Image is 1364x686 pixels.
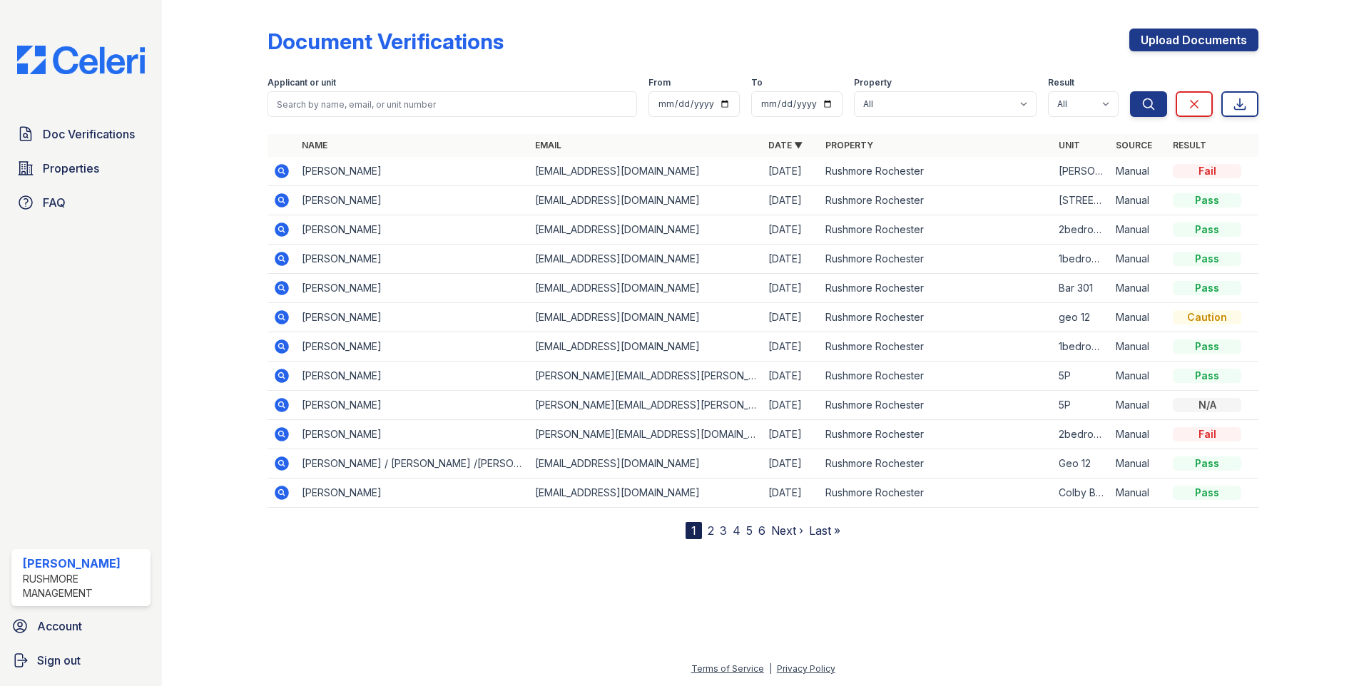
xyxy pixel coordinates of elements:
[302,140,327,150] a: Name
[529,186,763,215] td: [EMAIL_ADDRESS][DOMAIN_NAME]
[1110,245,1167,274] td: Manual
[296,303,529,332] td: [PERSON_NAME]
[296,245,529,274] td: [PERSON_NAME]
[1129,29,1258,51] a: Upload Documents
[854,77,892,88] label: Property
[1053,157,1110,186] td: [PERSON_NAME]-F16
[529,478,763,508] td: [EMAIL_ADDRESS][DOMAIN_NAME]
[529,362,763,391] td: [PERSON_NAME][EMAIL_ADDRESS][PERSON_NAME][DOMAIN_NAME]
[708,523,714,538] a: 2
[11,154,151,183] a: Properties
[763,391,820,420] td: [DATE]
[1110,303,1167,332] td: Manual
[777,663,835,674] a: Privacy Policy
[296,478,529,508] td: [PERSON_NAME]
[1173,164,1241,178] div: Fail
[1053,391,1110,420] td: 5P
[296,274,529,303] td: [PERSON_NAME]
[820,391,1053,420] td: Rushmore Rochester
[763,245,820,274] td: [DATE]
[6,46,156,74] img: CE_Logo_Blue-a8612792a0a2168367f1c8372b55b34899dd931a85d93a1a3d3e32e68fde9ad4.png
[268,91,637,117] input: Search by name, email, or unit number
[720,523,727,538] a: 3
[296,449,529,478] td: [PERSON_NAME] / [PERSON_NAME] /[PERSON_NAME]
[820,274,1053,303] td: Rushmore Rochester
[1173,281,1241,295] div: Pass
[1173,140,1206,150] a: Result
[1173,222,1241,237] div: Pass
[1173,369,1241,383] div: Pass
[529,391,763,420] td: [PERSON_NAME][EMAIL_ADDRESS][PERSON_NAME][DOMAIN_NAME]
[23,555,145,572] div: [PERSON_NAME]
[758,523,765,538] a: 6
[529,332,763,362] td: [EMAIL_ADDRESS][DOMAIN_NAME]
[43,126,135,143] span: Doc Verifications
[23,572,145,600] div: Rushmore Management
[820,303,1053,332] td: Rushmore Rochester
[820,215,1053,245] td: Rushmore Rochester
[820,332,1053,362] td: Rushmore Rochester
[43,194,66,211] span: FAQ
[1053,332,1110,362] td: 1bedroom
[691,663,764,674] a: Terms of Service
[37,652,81,669] span: Sign out
[1110,274,1167,303] td: Manual
[43,160,99,177] span: Properties
[763,449,820,478] td: [DATE]
[37,618,82,635] span: Account
[1053,245,1110,274] td: 1bedroom
[648,77,671,88] label: From
[529,274,763,303] td: [EMAIL_ADDRESS][DOMAIN_NAME]
[529,420,763,449] td: [PERSON_NAME][EMAIL_ADDRESS][DOMAIN_NAME]
[763,420,820,449] td: [DATE]
[1110,420,1167,449] td: Manual
[820,362,1053,391] td: Rushmore Rochester
[763,478,820,508] td: [DATE]
[1048,77,1074,88] label: Result
[1116,140,1152,150] a: Source
[763,215,820,245] td: [DATE]
[820,245,1053,274] td: Rushmore Rochester
[1173,456,1241,471] div: Pass
[6,612,156,640] a: Account
[1053,449,1110,478] td: Geo 12
[820,449,1053,478] td: Rushmore Rochester
[1110,157,1167,186] td: Manual
[1053,303,1110,332] td: geo 12
[1173,398,1241,412] div: N/A
[529,157,763,186] td: [EMAIL_ADDRESS][DOMAIN_NAME]
[1110,449,1167,478] td: Manual
[768,140,803,150] a: Date ▼
[763,157,820,186] td: [DATE]
[529,215,763,245] td: [EMAIL_ADDRESS][DOMAIN_NAME]
[769,663,772,674] div: |
[296,215,529,245] td: [PERSON_NAME]
[820,157,1053,186] td: Rushmore Rochester
[1173,486,1241,500] div: Pass
[1053,215,1110,245] td: 2bedroom
[529,303,763,332] td: [EMAIL_ADDRESS][DOMAIN_NAME]
[11,188,151,217] a: FAQ
[529,245,763,274] td: [EMAIL_ADDRESS][DOMAIN_NAME]
[751,77,763,88] label: To
[825,140,873,150] a: Property
[1110,332,1167,362] td: Manual
[11,120,151,148] a: Doc Verifications
[268,77,336,88] label: Applicant or unit
[733,523,740,538] a: 4
[746,523,753,538] a: 5
[820,420,1053,449] td: Rushmore Rochester
[771,523,803,538] a: Next ›
[296,186,529,215] td: [PERSON_NAME]
[6,646,156,675] a: Sign out
[1173,310,1241,324] div: Caution
[820,478,1053,508] td: Rushmore Rochester
[763,303,820,332] td: [DATE]
[529,449,763,478] td: [EMAIL_ADDRESS][DOMAIN_NAME]
[763,274,820,303] td: [DATE]
[296,332,529,362] td: [PERSON_NAME]
[1053,274,1110,303] td: Bar 301
[296,391,529,420] td: [PERSON_NAME]
[1110,391,1167,420] td: Manual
